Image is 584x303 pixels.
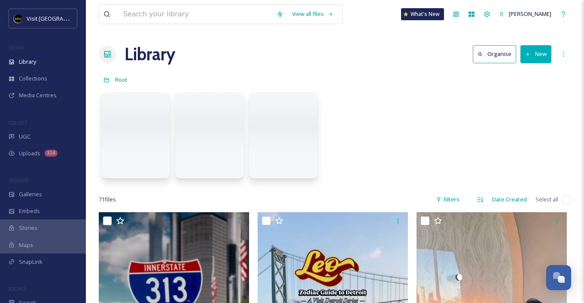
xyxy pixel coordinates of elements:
[9,285,26,292] span: SOCIALS
[27,14,93,22] span: Visit [GEOGRAPHIC_DATA]
[19,241,33,249] span: Maps
[509,10,551,18] span: [PERSON_NAME]
[546,265,571,290] button: Open Chat
[432,191,464,208] div: Filters
[19,91,57,99] span: Media Centres
[535,195,558,204] span: Select all
[115,76,128,83] span: Root
[520,45,551,63] button: New
[19,74,47,83] span: Collections
[19,58,36,66] span: Library
[119,5,272,24] input: Search your library
[19,258,43,266] span: SnapLink
[45,150,58,157] div: 314
[19,149,40,158] span: Uploads
[99,195,116,204] span: 71 file s
[14,14,22,23] img: VISIT%20DETROIT%20LOGO%20-%20BLACK%20BACKGROUND.png
[19,207,40,215] span: Embeds
[9,44,24,51] span: MEDIA
[9,119,27,126] span: COLLECT
[19,133,30,141] span: UGC
[115,74,128,85] a: Root
[488,191,531,208] div: Date Created
[125,41,175,67] a: Library
[19,224,37,232] span: Stories
[401,8,444,20] a: What's New
[495,6,556,22] a: [PERSON_NAME]
[9,177,28,183] span: WIDGETS
[473,45,520,63] a: Organise
[288,6,338,22] a: View all files
[19,190,42,198] span: Galleries
[473,45,516,63] button: Organise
